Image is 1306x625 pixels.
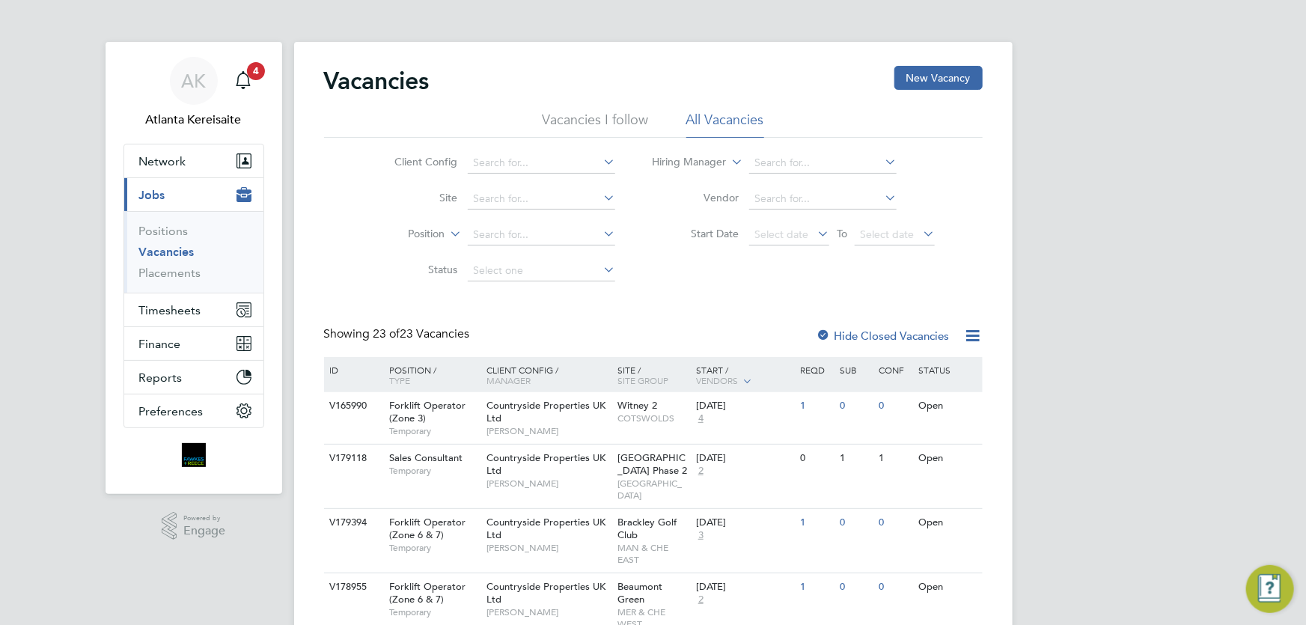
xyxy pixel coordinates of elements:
[653,227,739,240] label: Start Date
[123,111,264,129] span: Atlanta Kereisaite
[389,451,463,464] span: Sales Consultant
[373,326,400,341] span: 23 of
[162,512,225,540] a: Powered byEngage
[1246,565,1294,613] button: Engage Resource Center
[617,516,677,541] span: Brackley Golf Club
[124,394,263,427] button: Preferences
[686,111,764,138] li: All Vacancies
[696,452,793,465] div: [DATE]
[181,71,206,91] span: AK
[653,191,739,204] label: Vendor
[124,293,263,326] button: Timesheets
[797,357,836,382] div: Reqd
[468,260,615,281] input: Select one
[876,509,915,537] div: 0
[468,225,615,246] input: Search for...
[139,224,189,238] a: Positions
[124,211,263,293] div: Jobs
[389,606,479,618] span: Temporary
[486,542,610,554] span: [PERSON_NAME]
[389,580,466,606] span: Forklift Operator (Zone 6 & 7)
[836,357,875,382] div: Sub
[797,509,836,537] div: 1
[468,189,615,210] input: Search for...
[894,66,983,90] button: New Vacancy
[324,326,473,342] div: Showing
[696,516,793,529] div: [DATE]
[124,144,263,177] button: Network
[483,357,614,393] div: Client Config /
[696,412,706,425] span: 4
[486,606,610,618] span: [PERSON_NAME]
[373,326,470,341] span: 23 Vacancies
[696,581,793,594] div: [DATE]
[876,573,915,601] div: 0
[749,189,897,210] input: Search for...
[124,361,263,394] button: Reports
[915,357,980,382] div: Status
[915,392,980,420] div: Open
[915,509,980,537] div: Open
[640,155,726,170] label: Hiring Manager
[371,263,457,276] label: Status
[139,245,195,259] a: Vacancies
[836,573,875,601] div: 0
[817,329,950,343] label: Hide Closed Vacancies
[915,573,980,601] div: Open
[389,516,466,541] span: Forklift Operator (Zone 6 & 7)
[754,228,808,241] span: Select date
[139,188,165,202] span: Jobs
[797,573,836,601] div: 1
[832,224,852,243] span: To
[326,445,379,472] div: V179118
[139,404,204,418] span: Preferences
[326,392,379,420] div: V165990
[389,425,479,437] span: Temporary
[358,227,445,242] label: Position
[486,399,605,424] span: Countryside Properties UK Ltd
[915,445,980,472] div: Open
[324,66,430,96] h2: Vacancies
[326,573,379,601] div: V178955
[123,443,264,467] a: Go to home page
[797,392,836,420] div: 1
[183,525,225,537] span: Engage
[876,357,915,382] div: Conf
[617,451,687,477] span: [GEOGRAPHIC_DATA] Phase 2
[139,337,181,351] span: Finance
[124,327,263,360] button: Finance
[696,400,793,412] div: [DATE]
[696,465,706,478] span: 2
[617,399,657,412] span: Witney 2
[797,445,836,472] div: 0
[486,516,605,541] span: Countryside Properties UK Ltd
[486,451,605,477] span: Countryside Properties UK Ltd
[106,42,282,494] nav: Main navigation
[860,228,914,241] span: Select date
[389,465,479,477] span: Temporary
[617,478,689,501] span: [GEOGRAPHIC_DATA]
[696,529,706,542] span: 3
[183,512,225,525] span: Powered by
[247,62,265,80] span: 4
[371,191,457,204] label: Site
[371,155,457,168] label: Client Config
[139,154,186,168] span: Network
[389,542,479,554] span: Temporary
[486,425,610,437] span: [PERSON_NAME]
[123,57,264,129] a: AKAtlanta Kereisaite
[389,399,466,424] span: Forklift Operator (Zone 3)
[876,445,915,472] div: 1
[139,266,201,280] a: Placements
[836,509,875,537] div: 0
[696,374,738,386] span: Vendors
[486,580,605,606] span: Countryside Properties UK Ltd
[182,443,206,467] img: bromak-logo-retina.png
[876,392,915,420] div: 0
[617,374,668,386] span: Site Group
[228,57,258,105] a: 4
[543,111,649,138] li: Vacancies I follow
[486,478,610,490] span: [PERSON_NAME]
[124,178,263,211] button: Jobs
[617,542,689,565] span: MAN & CHE EAST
